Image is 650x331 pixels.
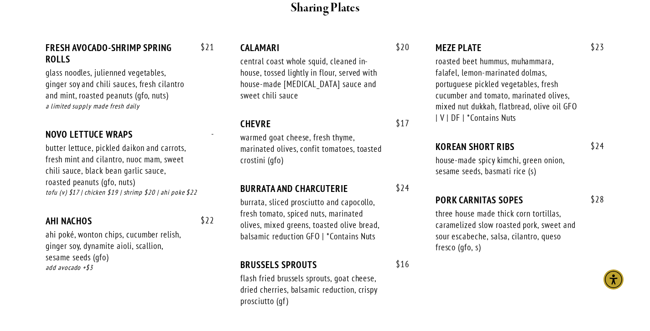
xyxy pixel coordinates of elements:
span: 24 [387,183,410,193]
div: tofu (v) $17 | chicken $19 | shrimp $20 | ahi poke $22 [46,187,214,198]
span: $ [396,259,400,269]
span: 24 [582,141,604,151]
div: CALAMARI [240,42,409,53]
div: central coast whole squid, cleaned in-house, tossed lightly in flour, served with house-made [MED... [240,56,383,101]
div: butter lettuce, pickled daikon and carrots, fresh mint and cilantro, nuoc mam, sweet chili sauce,... [46,142,188,187]
div: add avocado +$3 [46,263,214,273]
span: 28 [582,194,604,205]
span: $ [396,118,400,129]
span: 23 [582,42,604,52]
span: $ [396,182,400,193]
div: PORK CARNITAS SOPES [436,194,604,206]
div: roasted beet hummus, muhammara, falafel, lemon-marinated dolmas, portuguese pickled vegetables, f... [436,56,578,123]
div: a limited supply made fresh daily [46,101,214,112]
span: 22 [192,215,214,226]
span: $ [201,215,205,226]
div: BRUSSELS SPROUTS [240,259,409,270]
div: AHI NACHOS [46,215,214,227]
span: 17 [387,118,410,129]
div: ahi poké, wonton chips, cucumber relish, ginger soy, dynamite aioli, scallion, sesame seeds (gfo) [46,229,188,263]
div: MEZE PLATE [436,42,604,53]
span: $ [591,41,595,52]
div: NOVO LETTUCE WRAPS [46,129,214,140]
div: flash fried brussels sprouts, goat cheese, dried cherries, balsamic reduction, crispy prosciutto ... [240,273,383,306]
div: burrata, sliced prosciutto and capocollo, fresh tomato, spiced nuts, marinated olives, mixed gree... [240,197,383,242]
div: KOREAN SHORT RIBS [436,141,604,152]
span: - [202,129,214,139]
div: warmed goat cheese, fresh thyme, marinated olives, confit tomatoes, toasted crostini (gfo) [240,132,383,165]
span: $ [201,41,205,52]
span: $ [591,194,595,205]
div: BURRATA AND CHARCUTERIE [240,183,409,194]
span: 20 [387,42,410,52]
div: house-made spicy kimchi, green onion, sesame seeds, basmati rice (s) [436,155,578,177]
div: Accessibility Menu [603,269,624,290]
span: $ [591,140,595,151]
span: 16 [387,259,410,269]
span: $ [396,41,400,52]
div: glass noodles, julienned vegetables, ginger soy and chili sauces, fresh cilantro and mint, roaste... [46,67,188,101]
div: FRESH AVOCADO-SHRIMP SPRING ROLLS [46,42,214,65]
div: three house made thick corn tortillas, caramelized slow roasted pork, sweet and sour escabeche, s... [436,208,578,253]
div: CHEVRE [240,118,409,129]
span: 21 [192,42,214,52]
